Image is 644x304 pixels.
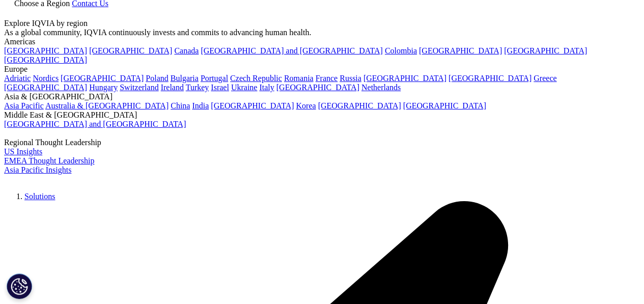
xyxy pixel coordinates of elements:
[120,83,158,92] a: Switzerland
[192,101,209,110] a: India
[419,46,502,55] a: [GEOGRAPHIC_DATA]
[211,101,294,110] a: [GEOGRAPHIC_DATA]
[4,110,640,120] div: Middle East & [GEOGRAPHIC_DATA]
[171,101,190,110] a: China
[45,101,169,110] a: Australia & [GEOGRAPHIC_DATA]
[4,28,640,37] div: As a global community, IQVIA continuously invests and commits to advancing human health.
[4,74,31,82] a: Adriatic
[230,74,282,82] a: Czech Republic
[449,74,531,82] a: [GEOGRAPHIC_DATA]
[318,101,401,110] a: [GEOGRAPHIC_DATA]
[4,147,42,156] a: US Insights
[89,46,172,55] a: [GEOGRAPHIC_DATA]
[4,92,640,101] div: Asia & [GEOGRAPHIC_DATA]
[211,83,229,92] a: Israel
[4,56,87,64] a: [GEOGRAPHIC_DATA]
[174,46,199,55] a: Canada
[361,83,401,92] a: Netherlands
[296,101,316,110] a: Korea
[340,74,361,82] a: Russia
[231,83,258,92] a: Ukraine
[403,101,486,110] a: [GEOGRAPHIC_DATA]
[284,74,314,82] a: Romania
[534,74,556,82] a: Greece
[186,83,209,92] a: Turkey
[171,74,199,82] a: Bulgaria
[201,46,382,55] a: [GEOGRAPHIC_DATA] and [GEOGRAPHIC_DATA]
[385,46,417,55] a: Colombia
[4,165,71,174] a: Asia Pacific Insights
[363,74,446,82] a: [GEOGRAPHIC_DATA]
[4,37,640,46] div: Americas
[201,74,228,82] a: Portugal
[259,83,274,92] a: Italy
[7,273,32,299] button: Cookie Settings
[4,138,640,147] div: Regional Thought Leadership
[161,83,184,92] a: Ireland
[4,156,94,165] a: EMEA Thought Leadership
[4,46,87,55] a: [GEOGRAPHIC_DATA]
[4,101,44,110] a: Asia Pacific
[24,192,55,201] a: Solutions
[316,74,338,82] a: France
[89,83,118,92] a: Hungary
[61,74,144,82] a: [GEOGRAPHIC_DATA]
[4,19,640,28] div: Explore IQVIA by region
[276,83,359,92] a: [GEOGRAPHIC_DATA]
[33,74,59,82] a: Nordics
[4,83,87,92] a: [GEOGRAPHIC_DATA]
[146,74,168,82] a: Poland
[504,46,587,55] a: [GEOGRAPHIC_DATA]
[4,120,186,128] a: [GEOGRAPHIC_DATA] and [GEOGRAPHIC_DATA]
[4,65,640,74] div: Europe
